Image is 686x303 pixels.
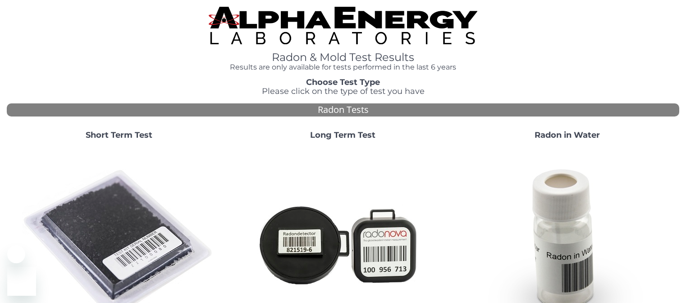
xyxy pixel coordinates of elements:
[209,7,478,44] img: TightCrop.jpg
[209,63,478,71] h4: Results are only available for tests performed in the last 6 years
[262,86,425,96] span: Please click on the type of test you have
[86,130,152,140] strong: Short Term Test
[7,103,679,117] div: Radon Tests
[535,130,600,140] strong: Radon in Water
[7,245,25,263] iframe: Close message
[310,130,375,140] strong: Long Term Test
[209,51,478,63] h1: Radon & Mold Test Results
[7,267,36,296] iframe: Button to launch messaging window
[306,77,380,87] strong: Choose Test Type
